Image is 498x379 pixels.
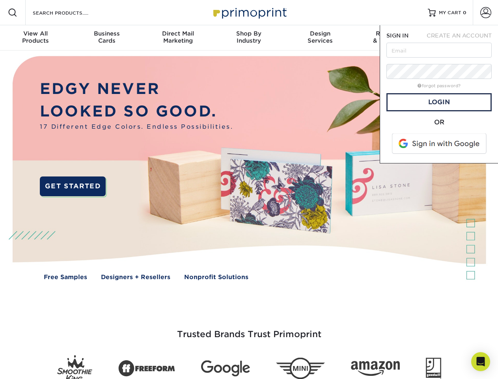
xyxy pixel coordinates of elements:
span: MY CART [439,9,461,16]
span: 0 [463,10,466,15]
div: OR [386,118,492,127]
div: Cards [71,30,142,44]
a: Direct MailMarketing [142,25,213,51]
a: Login [386,93,492,111]
a: Nonprofit Solutions [184,273,248,282]
h3: Trusted Brands Trust Primoprint [19,310,480,349]
a: Resources& Templates [356,25,427,51]
a: DesignServices [285,25,356,51]
span: Resources [356,30,427,37]
a: forgot password? [418,83,461,88]
span: Direct Mail [142,30,213,37]
div: Open Intercom Messenger [471,352,490,371]
span: Shop By [213,30,284,37]
a: BusinessCards [71,25,142,51]
a: GET STARTED [40,176,106,196]
img: Primoprint [210,4,289,21]
span: SIGN IN [386,32,408,39]
a: Designers + Resellers [101,273,170,282]
div: & Templates [356,30,427,44]
span: 17 Different Edge Colors. Endless Possibilities. [40,122,233,131]
a: Shop ByIndustry [213,25,284,51]
img: Goodwill [426,358,441,379]
input: Email [386,43,492,58]
p: LOOKED SO GOOD. [40,100,233,123]
img: Google [201,360,250,377]
p: EDGY NEVER [40,78,233,100]
a: Free Samples [44,273,87,282]
img: Amazon [351,361,400,376]
div: Marketing [142,30,213,44]
span: CREATE AN ACCOUNT [427,32,492,39]
span: Business [71,30,142,37]
span: Design [285,30,356,37]
div: Industry [213,30,284,44]
input: SEARCH PRODUCTS..... [32,8,109,17]
div: Services [285,30,356,44]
